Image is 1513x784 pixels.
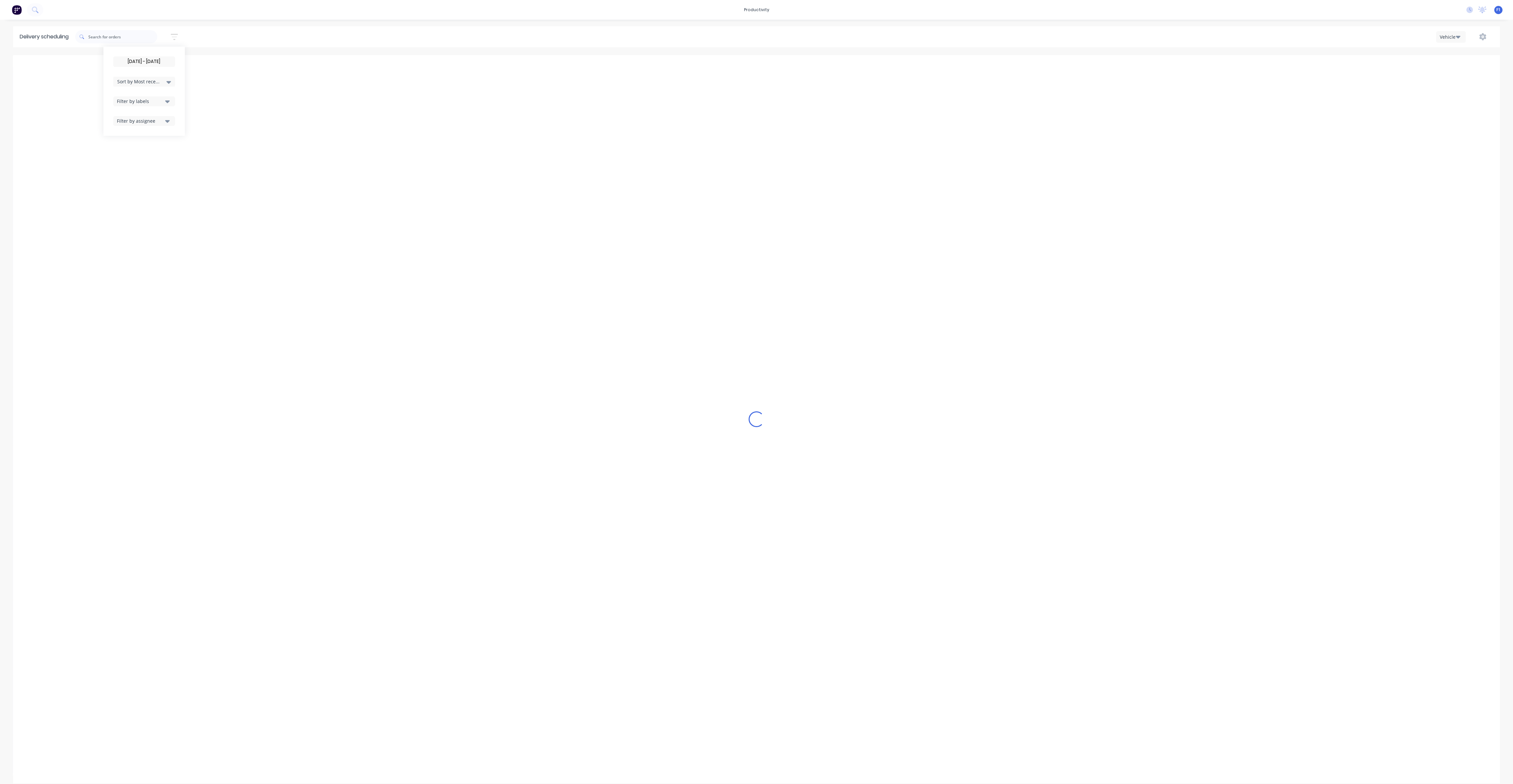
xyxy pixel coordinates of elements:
[1440,33,1459,40] div: Vehicle
[13,26,75,47] div: Delivery scheduling
[1496,7,1501,13] span: F1
[741,5,773,15] div: productivity
[12,5,22,15] img: Factory
[114,57,175,67] input: Required Date
[1436,31,1466,43] button: Vehicle
[88,30,157,43] input: Search for orders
